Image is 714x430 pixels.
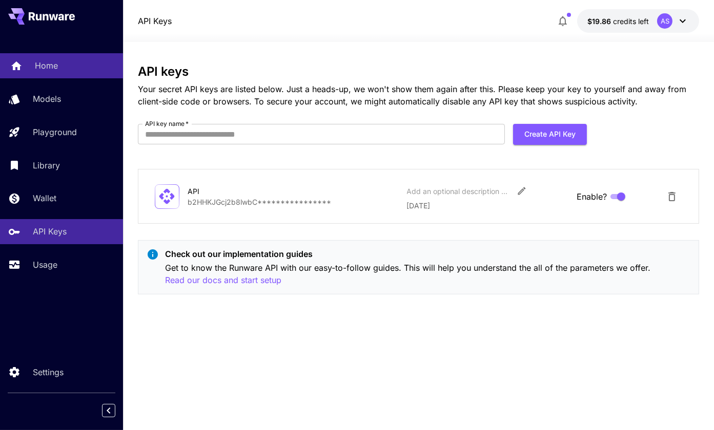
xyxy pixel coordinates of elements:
[33,126,77,138] p: Playground
[513,124,587,145] button: Create API Key
[102,404,115,417] button: Collapse sidebar
[165,262,690,287] p: Get to know the Runware API with our easy-to-follow guides. This will help you understand the all...
[33,259,57,271] p: Usage
[35,59,58,72] p: Home
[513,182,531,200] button: Edit
[587,16,649,27] div: $19.8632
[33,93,61,105] p: Models
[110,401,123,420] div: Collapse sidebar
[407,186,509,197] div: Add an optional description or comment
[165,248,690,260] p: Check out our implementation guides
[662,186,682,207] button: Delete API Key
[587,17,613,26] span: $19.86
[33,366,64,378] p: Settings
[577,190,607,203] span: Enable?
[138,15,172,27] nav: breadcrumb
[138,83,699,107] p: Your secret API keys are listed below. Just a heads-up, we won't show them again after this. Plea...
[407,200,569,211] p: [DATE]
[165,274,281,287] button: Read our docs and start setup
[33,159,60,171] p: Library
[138,15,172,27] a: API Keys
[145,119,189,128] label: API key name
[33,192,56,204] p: Wallet
[577,9,699,33] button: $19.8632AS
[138,64,699,79] h3: API keys
[188,186,290,197] div: API
[613,17,649,26] span: credits left
[657,13,672,29] div: AS
[33,225,67,238] p: API Keys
